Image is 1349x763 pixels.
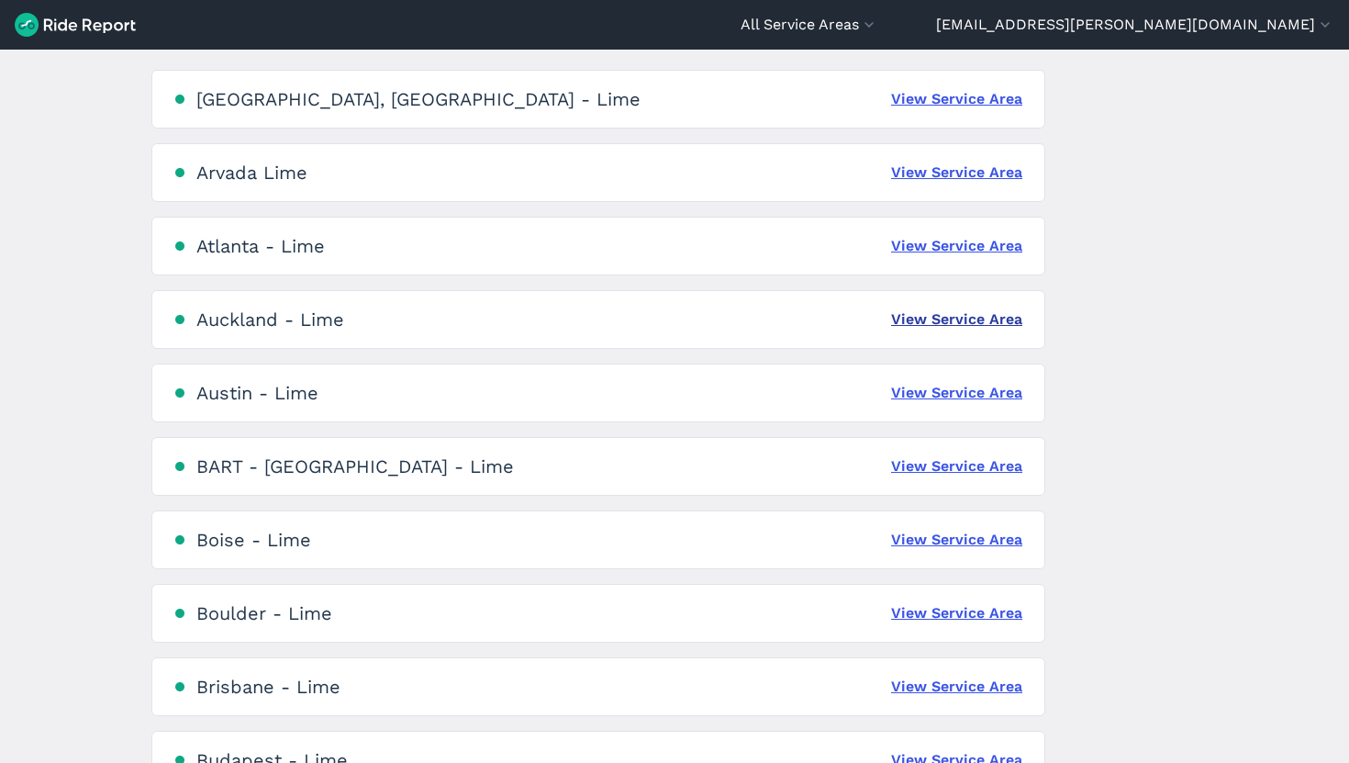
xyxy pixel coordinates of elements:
[196,382,318,404] div: Austin - Lime
[891,309,1022,331] a: View Service Area
[936,14,1334,36] button: [EMAIL_ADDRESS][PERSON_NAME][DOMAIN_NAME]
[196,309,344,331] div: Auckland - Lime
[891,88,1022,110] a: View Service Area
[196,235,325,257] div: Atlanta - Lime
[891,529,1022,551] a: View Service Area
[15,13,136,37] img: Ride Report
[891,235,1022,257] a: View Service Area
[891,602,1022,624] a: View Service Area
[196,455,514,477] div: BART - [GEOGRAPHIC_DATA] - Lime
[196,602,332,624] div: Boulder - Lime
[196,676,340,698] div: Brisbane - Lime
[891,455,1022,477] a: View Service Area
[196,529,311,551] div: Boise - Lime
[891,382,1022,404] a: View Service Area
[741,14,878,36] button: All Service Areas
[196,162,307,184] div: Arvada Lime
[891,162,1022,184] a: View Service Area
[196,88,641,110] div: [GEOGRAPHIC_DATA], [GEOGRAPHIC_DATA] - Lime
[891,676,1022,698] a: View Service Area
